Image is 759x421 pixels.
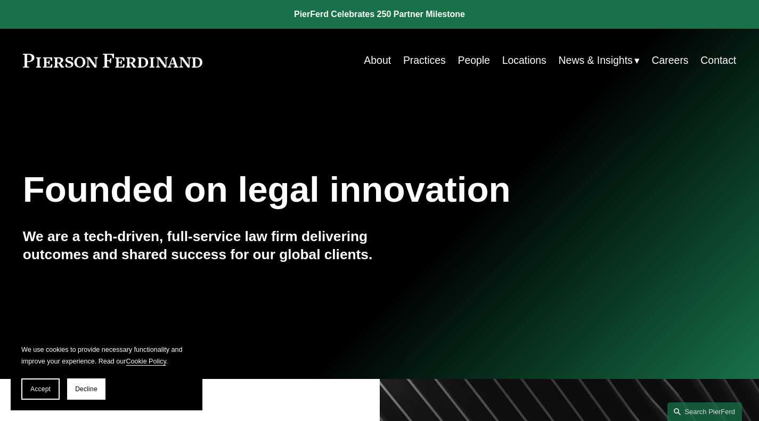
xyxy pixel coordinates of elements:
[559,50,640,71] a: folder dropdown
[700,50,736,71] a: Contact
[403,50,446,71] a: Practices
[21,344,192,368] p: We use cookies to provide necessary functionality and improve your experience. Read our .
[30,385,51,393] span: Accept
[559,51,633,70] span: News & Insights
[458,50,489,71] a: People
[75,385,97,393] span: Decline
[652,50,689,71] a: Careers
[67,378,105,400] button: Decline
[11,333,202,410] section: Cookie banner
[502,50,546,71] a: Locations
[126,358,166,365] a: Cookie Policy
[667,402,742,421] a: Search this site
[23,228,380,263] h4: We are a tech-driven, full-service law firm delivering outcomes and shared success for our global...
[21,378,60,400] button: Accept
[364,50,391,71] a: About
[23,169,617,210] h1: Founded on legal innovation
